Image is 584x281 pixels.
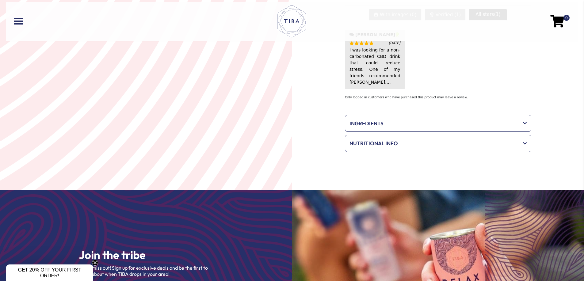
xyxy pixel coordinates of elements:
[389,41,400,45] div: [DATE]
[349,41,373,48] span: Rated out of 5
[6,264,93,281] div: GET 20% OFF YOUR FIRST ORDER!Close teaser
[345,95,531,100] p: Only logged in customers who have purchased this product may leave a review.
[79,265,208,277] span: Don’t miss out! Sign up for exclusive deals and be the first to know about when TIBA drops in you...
[18,267,82,278] span: GET 20% OFF YOUR FIRST ORDER!
[349,47,400,85] div: I was looking for a non-carbonated CBD drink that could reduce stress. One of my friends recommen...
[550,19,564,23] a: 0
[79,248,146,262] span: Join the tribe
[349,41,373,45] div: Rated 5 out of 5
[92,260,98,266] button: Close teaser
[563,15,570,21] span: 0
[349,139,518,147] span: Nutritional Info
[349,120,518,127] span: Ingredients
